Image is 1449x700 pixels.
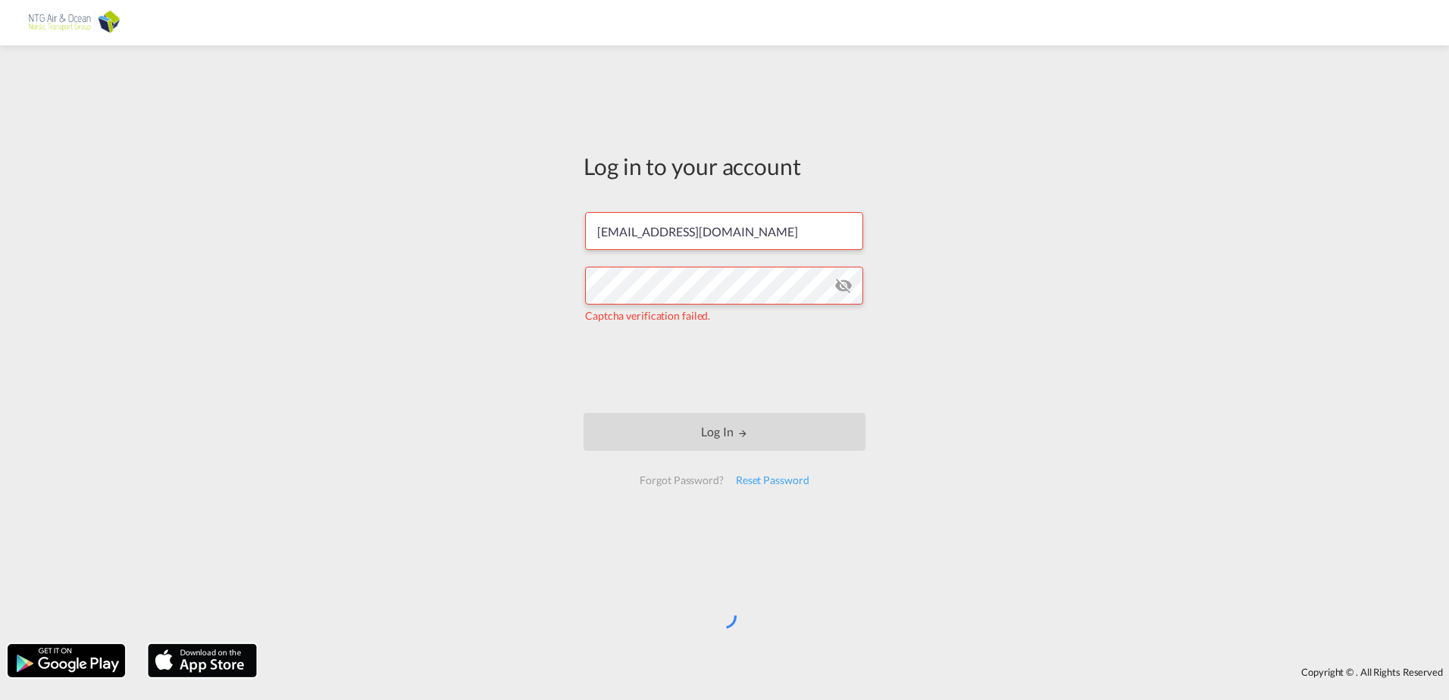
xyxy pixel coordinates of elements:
img: apple.png [146,642,258,679]
iframe: reCAPTCHA [609,339,840,398]
div: Forgot Password? [634,467,729,494]
div: Copyright © . All Rights Reserved [264,659,1449,685]
input: Enter email/phone number [585,212,863,250]
span: Captcha verification failed. [585,309,710,322]
button: LOGIN [584,413,865,451]
div: Log in to your account [584,150,865,182]
div: Reset Password [730,467,815,494]
img: 11910840b01311ecb8da0d962ca1e2a3.png [23,6,125,40]
img: google.png [6,642,127,679]
md-icon: icon-eye-off [834,277,853,295]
